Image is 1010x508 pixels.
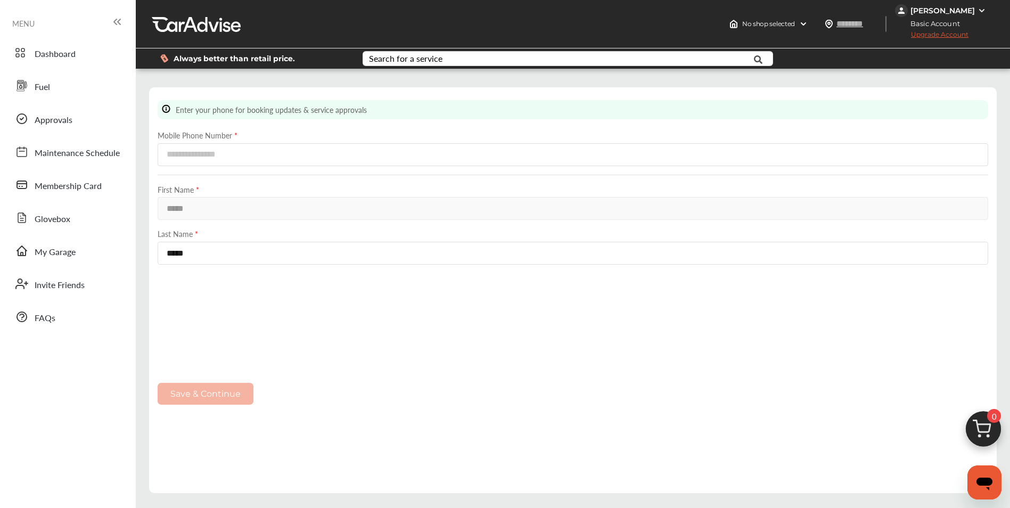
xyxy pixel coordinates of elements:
[825,20,833,28] img: location_vector.a44bc228.svg
[10,303,125,331] a: FAQs
[158,130,988,141] label: Mobile Phone Number
[10,171,125,199] a: Membership Card
[10,105,125,133] a: Approvals
[174,55,295,62] span: Always better than retail price.
[158,228,988,239] label: Last Name
[35,179,102,193] span: Membership Card
[160,54,168,63] img: dollor_label_vector.a70140d1.svg
[10,138,125,166] a: Maintenance Schedule
[35,47,76,61] span: Dashboard
[895,4,908,17] img: jVpblrzwTbfkPYzPPzSLxeg0AAAAASUVORK5CYII=
[10,237,125,265] a: My Garage
[158,184,988,195] label: First Name
[10,39,125,67] a: Dashboard
[987,409,1001,423] span: 0
[162,104,170,113] img: info-Icon.6181e609.svg
[10,270,125,298] a: Invite Friends
[12,19,35,28] span: MENU
[35,212,70,226] span: Glovebox
[896,18,968,29] span: Basic Account
[885,16,886,32] img: header-divider.bc55588e.svg
[967,465,1001,499] iframe: Button to launch messaging window
[35,113,72,127] span: Approvals
[729,20,738,28] img: header-home-logo.8d720a4f.svg
[895,30,968,44] span: Upgrade Account
[35,312,55,325] span: FAQs
[910,6,975,15] div: [PERSON_NAME]
[369,54,442,63] div: Search for a service
[35,80,50,94] span: Fuel
[799,20,808,28] img: header-down-arrow.9dd2ce7d.svg
[742,20,795,28] span: No shop selected
[35,146,120,160] span: Maintenance Schedule
[35,278,85,292] span: Invite Friends
[10,72,125,100] a: Fuel
[958,406,1009,457] img: cart_icon.3d0951e8.svg
[158,100,988,119] div: Enter your phone for booking updates & service approvals
[10,204,125,232] a: Glovebox
[978,6,986,15] img: WGsFRI8htEPBVLJbROoPRyZpYNWhNONpIPPETTm6eUC0GeLEiAAAAAElFTkSuQmCC
[35,245,76,259] span: My Garage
